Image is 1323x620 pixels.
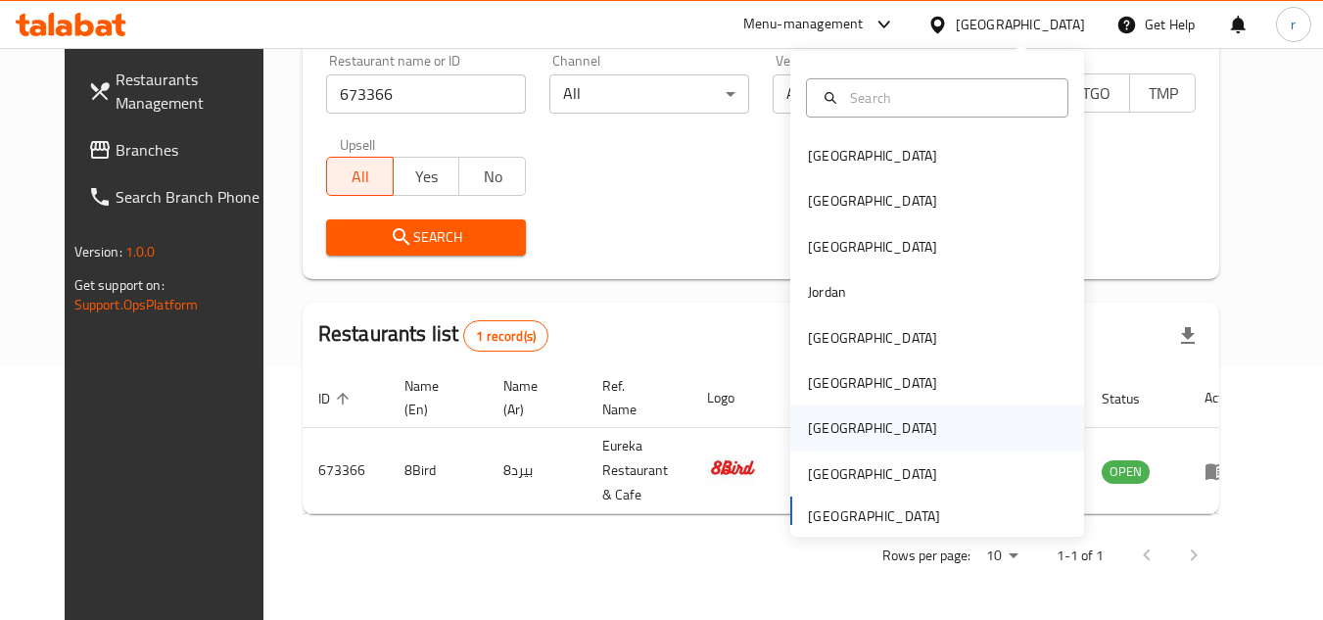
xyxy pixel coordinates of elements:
[808,372,937,394] div: [GEOGRAPHIC_DATA]
[463,320,548,352] div: Total records count
[318,319,548,352] h2: Restaurants list
[342,225,510,250] span: Search
[318,387,355,410] span: ID
[882,544,970,568] p: Rows per page:
[1071,79,1122,108] span: TGO
[393,157,460,196] button: Yes
[389,428,488,514] td: 8Bird
[743,13,864,36] div: Menu-management
[467,163,518,191] span: No
[402,163,452,191] span: Yes
[116,185,270,209] span: Search Branch Phone
[335,163,386,191] span: All
[808,145,937,167] div: [GEOGRAPHIC_DATA]
[691,368,780,428] th: Logo
[1063,73,1130,113] button: TGO
[74,272,165,298] span: Get support on:
[503,374,563,421] span: Name (Ar)
[808,281,846,303] div: Jordan
[808,417,937,439] div: [GEOGRAPHIC_DATA]
[773,74,972,114] div: All
[978,542,1025,571] div: Rows per page:
[303,368,1256,514] table: enhanced table
[1129,73,1197,113] button: TMP
[488,428,587,514] td: 8بيرد
[340,137,376,151] label: Upsell
[1102,460,1150,484] div: OPEN
[549,74,749,114] div: All
[1291,14,1296,35] span: r
[1205,459,1241,483] div: Menu
[74,292,199,317] a: Support.OpsPlatform
[780,368,848,428] th: Branches
[842,87,1056,109] input: Search
[587,428,691,514] td: Eureka Restaurant & Cafe
[707,443,756,492] img: 8Bird
[326,219,526,256] button: Search
[458,157,526,196] button: No
[956,14,1085,35] div: [GEOGRAPHIC_DATA]
[464,327,547,346] span: 1 record(s)
[808,236,937,258] div: [GEOGRAPHIC_DATA]
[74,239,122,264] span: Version:
[602,374,668,421] span: Ref. Name
[808,190,937,212] div: [GEOGRAPHIC_DATA]
[808,463,937,485] div: [GEOGRAPHIC_DATA]
[326,74,526,114] input: Search for restaurant name or ID..
[72,126,286,173] a: Branches
[1189,368,1256,428] th: Action
[780,428,848,514] td: 4
[303,428,389,514] td: 673366
[72,56,286,126] a: Restaurants Management
[1138,79,1189,108] span: TMP
[808,327,937,349] div: [GEOGRAPHIC_DATA]
[116,68,270,115] span: Restaurants Management
[404,374,464,421] span: Name (En)
[1164,312,1211,359] div: Export file
[1102,387,1165,410] span: Status
[116,138,270,162] span: Branches
[125,239,156,264] span: 1.0.0
[1102,460,1150,483] span: OPEN
[72,173,286,220] a: Search Branch Phone
[326,157,394,196] button: All
[1057,544,1104,568] p: 1-1 of 1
